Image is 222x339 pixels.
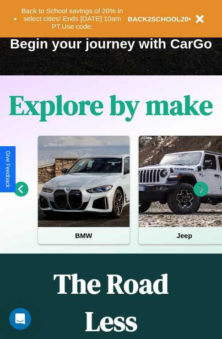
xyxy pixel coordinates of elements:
h4: BMW [38,227,130,244]
div: Give Feedback [5,151,11,188]
b: BACK2SCHOOL20 [128,15,189,23]
div: Open Intercom Messenger [9,308,31,330]
button: Back to School savings of 20% in select cities! Ends [DATE] 10am PT.Use code: [17,5,128,33]
h1: Explore by make [9,86,213,124]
